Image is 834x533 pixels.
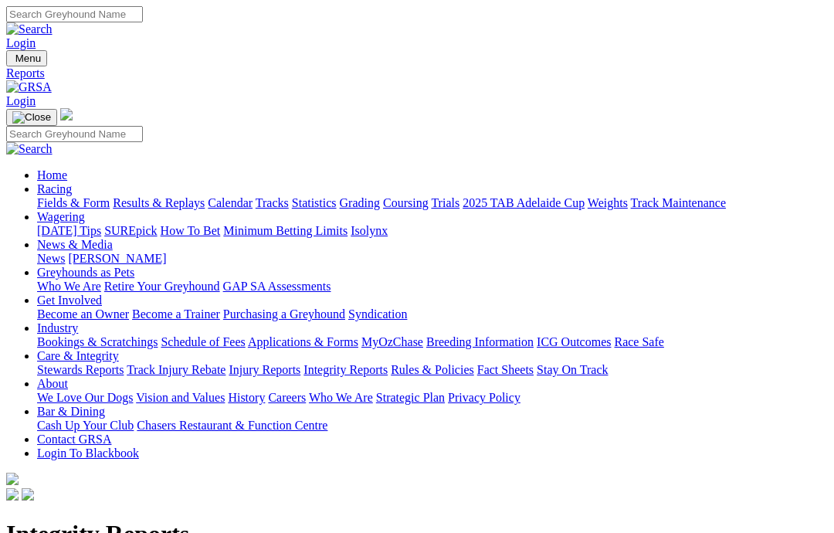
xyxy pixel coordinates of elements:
[6,50,47,66] button: Toggle navigation
[588,196,628,209] a: Weights
[268,391,306,404] a: Careers
[37,349,119,362] a: Care & Integrity
[229,363,300,376] a: Injury Reports
[537,363,608,376] a: Stay On Track
[104,280,220,293] a: Retire Your Greyhound
[537,335,611,348] a: ICG Outcomes
[361,335,423,348] a: MyOzChase
[37,307,828,321] div: Get Involved
[348,307,407,321] a: Syndication
[37,405,105,418] a: Bar & Dining
[136,391,225,404] a: Vision and Values
[37,252,828,266] div: News & Media
[228,391,265,404] a: History
[37,224,101,237] a: [DATE] Tips
[614,335,663,348] a: Race Safe
[6,66,828,80] a: Reports
[37,238,113,251] a: News & Media
[448,391,520,404] a: Privacy Policy
[6,94,36,107] a: Login
[37,210,85,223] a: Wagering
[383,196,429,209] a: Coursing
[60,108,73,121] img: logo-grsa-white.png
[37,280,101,293] a: Who We Are
[37,182,72,195] a: Racing
[161,335,245,348] a: Schedule of Fees
[6,22,53,36] img: Search
[6,80,52,94] img: GRSA
[37,391,828,405] div: About
[37,419,134,432] a: Cash Up Your Club
[223,224,347,237] a: Minimum Betting Limits
[477,363,534,376] a: Fact Sheets
[6,126,143,142] input: Search
[37,433,111,446] a: Contact GRSA
[292,196,337,209] a: Statistics
[15,53,41,64] span: Menu
[161,224,221,237] a: How To Bet
[431,196,459,209] a: Trials
[6,36,36,49] a: Login
[12,111,51,124] img: Close
[303,363,388,376] a: Integrity Reports
[113,196,205,209] a: Results & Replays
[137,419,327,432] a: Chasers Restaurant & Function Centre
[37,446,139,460] a: Login To Blackbook
[37,196,110,209] a: Fields & Form
[6,488,19,501] img: facebook.svg
[309,391,373,404] a: Who We Are
[256,196,289,209] a: Tracks
[391,363,474,376] a: Rules & Policies
[22,488,34,501] img: twitter.svg
[631,196,726,209] a: Track Maintenance
[340,196,380,209] a: Grading
[37,321,78,334] a: Industry
[37,335,828,349] div: Industry
[6,473,19,485] img: logo-grsa-white.png
[6,109,57,126] button: Toggle navigation
[104,224,157,237] a: SUREpick
[376,391,445,404] a: Strategic Plan
[351,224,388,237] a: Isolynx
[132,307,220,321] a: Become a Trainer
[6,6,143,22] input: Search
[223,307,345,321] a: Purchasing a Greyhound
[37,335,158,348] a: Bookings & Scratchings
[37,307,129,321] a: Become an Owner
[37,252,65,265] a: News
[37,363,828,377] div: Care & Integrity
[463,196,585,209] a: 2025 TAB Adelaide Cup
[6,142,53,156] img: Search
[127,363,225,376] a: Track Injury Rebate
[37,168,67,182] a: Home
[248,335,358,348] a: Applications & Forms
[37,224,828,238] div: Wagering
[37,280,828,294] div: Greyhounds as Pets
[426,335,534,348] a: Breeding Information
[37,196,828,210] div: Racing
[37,266,134,279] a: Greyhounds as Pets
[208,196,253,209] a: Calendar
[37,419,828,433] div: Bar & Dining
[37,377,68,390] a: About
[223,280,331,293] a: GAP SA Assessments
[68,252,166,265] a: [PERSON_NAME]
[37,391,133,404] a: We Love Our Dogs
[37,363,124,376] a: Stewards Reports
[37,294,102,307] a: Get Involved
